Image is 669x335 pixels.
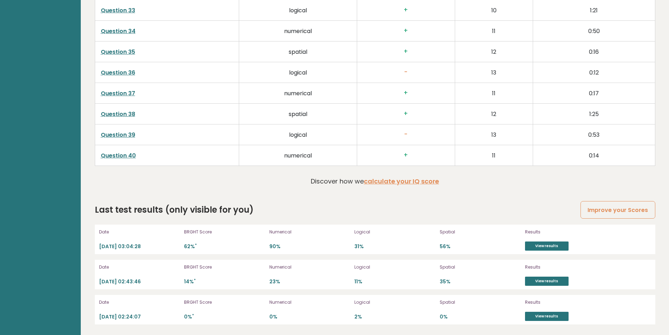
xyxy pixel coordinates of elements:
td: 0:17 [533,83,655,104]
td: 12 [455,104,533,124]
a: Question 33 [101,6,135,14]
p: 0% [440,314,521,320]
td: spatial [239,41,357,62]
a: Question 35 [101,48,135,56]
p: 11% [354,278,435,285]
a: Question 36 [101,69,135,77]
p: Logical [354,264,435,270]
p: Discover how we [311,176,439,186]
p: Results [525,264,599,270]
p: 56% [440,243,521,250]
a: Question 40 [101,152,136,160]
td: 1:25 [533,104,655,124]
td: 13 [455,62,533,83]
h3: - [363,131,449,138]
a: Question 34 [101,27,136,35]
p: Date [99,264,180,270]
p: 90% [269,243,350,250]
a: View results [525,312,569,321]
p: Spatial [440,229,521,235]
h3: + [363,48,449,55]
p: Logical [354,229,435,235]
td: 11 [455,83,533,104]
p: Numerical [269,229,350,235]
p: BRGHT Score [184,264,265,270]
p: Numerical [269,264,350,270]
td: numerical [239,83,357,104]
p: Results [525,299,599,305]
h2: Last test results (only visible for you) [95,204,254,216]
a: Improve your Scores [581,201,655,219]
p: Date [99,299,180,305]
a: Question 39 [101,131,135,139]
a: Question 37 [101,89,135,97]
p: 31% [354,243,435,250]
td: 0:16 [533,41,655,62]
p: 35% [440,278,521,285]
p: 0% [184,314,265,320]
h3: + [363,89,449,97]
h3: + [363,110,449,117]
p: Results [525,229,599,235]
td: 11 [455,21,533,41]
h3: + [363,6,449,14]
p: Numerical [269,299,350,305]
td: 0:14 [533,145,655,166]
h3: - [363,69,449,76]
p: 62% [184,243,265,250]
a: Question 38 [101,110,135,118]
p: Logical [354,299,435,305]
p: BRGHT Score [184,229,265,235]
p: 23% [269,278,350,285]
td: spatial [239,104,357,124]
p: Spatial [440,299,521,305]
a: calculate your IQ score [364,177,439,186]
td: 12 [455,41,533,62]
p: [DATE] 02:43:46 [99,278,180,285]
td: 13 [455,124,533,145]
td: logical [239,124,357,145]
td: 0:50 [533,21,655,41]
p: 14% [184,278,265,285]
p: 2% [354,314,435,320]
td: logical [239,62,357,83]
a: View results [525,241,569,251]
td: 11 [455,145,533,166]
p: Date [99,229,180,235]
p: Spatial [440,264,521,270]
p: BRGHT Score [184,299,265,305]
td: numerical [239,145,357,166]
td: numerical [239,21,357,41]
td: 0:12 [533,62,655,83]
p: [DATE] 03:04:28 [99,243,180,250]
p: 0% [269,314,350,320]
h3: + [363,27,449,34]
td: 0:53 [533,124,655,145]
p: [DATE] 02:24:07 [99,314,180,320]
a: View results [525,277,569,286]
h3: + [363,152,449,159]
